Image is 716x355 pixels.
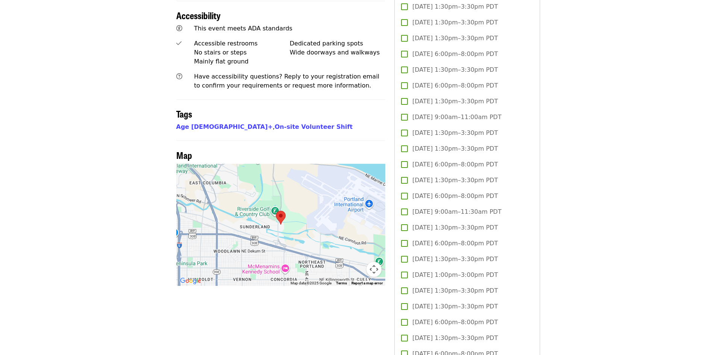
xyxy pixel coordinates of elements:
span: [DATE] 9:00am–11:00am PDT [412,113,501,122]
button: Map camera controls [366,262,381,277]
span: Tags [176,107,192,120]
span: [DATE] 1:30pm–3:30pm PDT [412,97,498,106]
i: check icon [176,40,182,47]
span: , [176,123,275,130]
span: [DATE] 9:00am–11:30am PDT [412,207,501,216]
span: [DATE] 1:00pm–3:00pm PDT [412,270,498,279]
span: [DATE] 1:30pm–3:30pm PDT [412,223,498,232]
span: Map [176,148,192,162]
a: Age [DEMOGRAPHIC_DATA]+ [176,123,273,130]
span: [DATE] 6:00pm–8:00pm PDT [412,81,498,90]
span: [DATE] 1:30pm–3:30pm PDT [412,286,498,295]
div: Wide doorways and walkways [290,48,386,57]
span: [DATE] 1:30pm–3:30pm PDT [412,176,498,185]
span: [DATE] 1:30pm–3:30pm PDT [412,334,498,343]
div: Accessible restrooms [194,39,290,48]
img: Google [178,276,203,286]
span: [DATE] 1:30pm–3:30pm PDT [412,34,498,43]
div: Dedicated parking spots [290,39,386,48]
a: On-site Volunteer Shift [275,123,353,130]
span: [DATE] 6:00pm–8:00pm PDT [412,192,498,201]
i: universal-access icon [176,25,182,32]
span: Accessibility [176,9,221,22]
span: [DATE] 6:00pm–8:00pm PDT [412,160,498,169]
span: [DATE] 1:30pm–3:30pm PDT [412,2,498,11]
a: Terms (opens in new tab) [336,281,347,285]
div: Mainly flat ground [194,57,290,66]
span: [DATE] 1:30pm–3:30pm PDT [412,65,498,74]
span: Have accessibility questions? Reply to your registration email to confirm your requirements or re... [194,73,379,89]
span: [DATE] 1:30pm–3:30pm PDT [412,18,498,27]
a: Report a map error [351,281,383,285]
span: [DATE] 1:30pm–3:30pm PDT [412,144,498,153]
span: [DATE] 1:30pm–3:30pm PDT [412,302,498,311]
span: [DATE] 1:30pm–3:30pm PDT [412,128,498,137]
span: [DATE] 6:00pm–8:00pm PDT [412,50,498,59]
span: [DATE] 1:30pm–3:30pm PDT [412,255,498,264]
a: Open this area in Google Maps (opens a new window) [178,276,203,286]
span: [DATE] 6:00pm–8:00pm PDT [412,239,498,248]
span: This event meets ADA standards [194,25,292,32]
span: Map data ©2025 Google [291,281,332,285]
div: No stairs or steps [194,48,290,57]
span: [DATE] 6:00pm–8:00pm PDT [412,318,498,327]
i: question-circle icon [176,73,182,80]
